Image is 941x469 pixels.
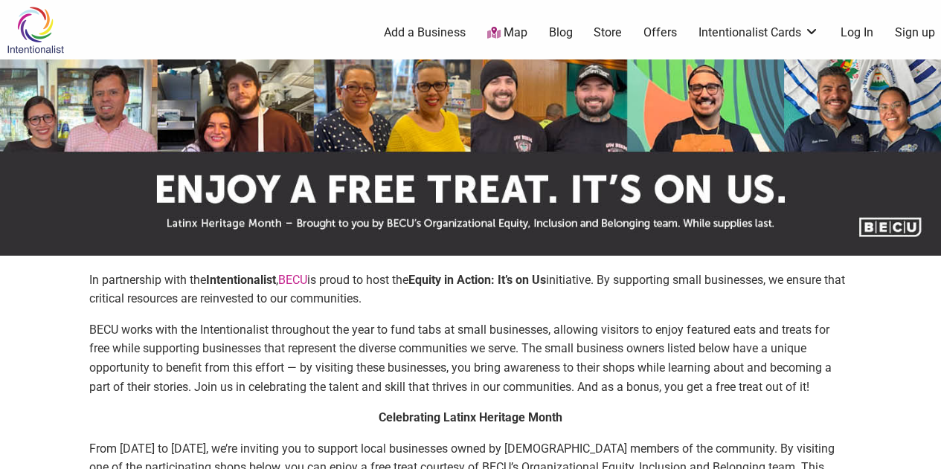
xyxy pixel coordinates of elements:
p: BECU works with the Intentionalist throughout the year to fund tabs at small businesses, allowing... [89,320,852,396]
p: In partnership with the , is proud to host the initiative. By supporting small businesses, we ens... [89,271,852,308]
strong: Celebrating Latinx Heritage Month [379,410,562,424]
a: Add a Business [384,25,466,41]
a: Map [487,25,527,42]
a: Offers [643,25,677,41]
a: Intentionalist Cards [698,25,819,41]
a: Blog [549,25,573,41]
a: BECU [278,273,307,287]
strong: Intentionalist [206,273,276,287]
a: Log In [841,25,873,41]
a: Store [594,25,622,41]
a: Sign up [895,25,935,41]
strong: Equity in Action: It’s on Us [408,273,546,287]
